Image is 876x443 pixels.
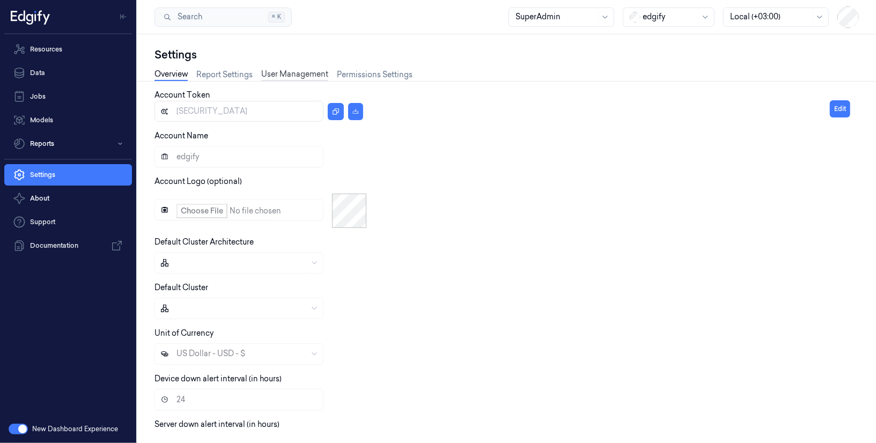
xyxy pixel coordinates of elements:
a: Jobs [4,86,132,107]
label: Account Name [154,131,208,141]
a: User Management [261,69,328,81]
a: Settings [4,164,132,186]
label: Default Cluster [154,283,208,292]
input: Device down alert interval (in hours) [154,389,323,410]
a: Overview [154,69,188,81]
label: Unit of Currency [154,328,214,338]
div: Settings [154,47,859,62]
button: Edit [830,100,850,117]
button: Reports [4,133,132,154]
a: Report Settings [196,69,253,80]
label: Server down alert interval (in hours) [154,419,279,429]
label: Device down alert interval (in hours) [154,374,282,383]
a: Resources [4,39,132,60]
input: Account Name [154,146,323,167]
a: Support [4,211,132,233]
a: Data [4,62,132,84]
button: Search⌘K [154,8,292,27]
input: Account Logo (optional) [154,199,323,220]
span: Search [173,11,202,23]
a: Documentation [4,235,132,256]
label: Account Logo (optional) [154,176,242,186]
a: Permissions Settings [337,69,413,80]
button: About [4,188,132,209]
label: Default Cluster Architecture [154,237,254,247]
button: Toggle Navigation [115,8,132,25]
a: Models [4,109,132,131]
label: Account Token [154,90,210,100]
